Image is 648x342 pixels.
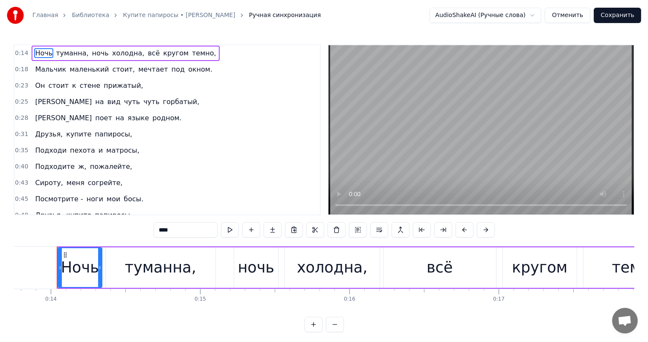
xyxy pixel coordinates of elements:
span: 0:43 [15,179,28,187]
span: 0:40 [15,162,28,171]
button: Сохранить [594,8,641,23]
span: 0:48 [15,211,28,220]
span: Посмотрите - [34,194,84,204]
a: Открытый чат [612,308,638,333]
span: Друзья, [34,210,64,220]
span: к [71,81,77,90]
div: 0:17 [493,296,505,303]
span: языке [127,113,150,123]
span: Друзья, [34,129,64,139]
span: 0:18 [15,65,28,74]
div: 0:15 [195,296,206,303]
span: папиросы, [94,210,133,220]
span: маленький [69,64,110,74]
span: стене [79,81,101,90]
nav: breadcrumb [32,11,321,20]
div: ночь [238,256,274,279]
span: Подходите [34,162,76,171]
span: 0:31 [15,130,28,139]
span: согрейте, [87,178,124,188]
span: [PERSON_NAME] [34,97,93,107]
span: окном. [187,64,213,74]
span: [PERSON_NAME] [34,113,93,123]
span: Сироту, [34,178,64,188]
a: Главная [32,11,58,20]
span: 0:25 [15,98,28,106]
span: 0:35 [15,146,28,155]
span: 0:28 [15,114,28,122]
button: Отменить [545,8,590,23]
span: мои [106,194,121,204]
span: купите [65,129,92,139]
span: ночь [91,48,110,58]
span: стоит, [112,64,136,74]
span: под [171,64,186,74]
span: пожалейте, [89,162,133,171]
span: туманна, [55,48,89,58]
div: 0:16 [344,296,355,303]
div: холодна, [297,256,368,279]
a: Купите папиросы • [PERSON_NAME] [123,11,235,20]
span: мечтает [137,64,169,74]
span: и [98,145,104,155]
span: на [94,97,105,107]
span: матросы, [105,145,140,155]
span: всё [147,48,160,58]
span: поет [94,113,113,123]
span: чуть [142,97,160,107]
span: на [115,113,125,123]
div: кругом [512,256,567,279]
div: Ночь [61,256,99,279]
span: меня [66,178,85,188]
span: прижатый, [103,81,144,90]
a: Библиотека [72,11,109,20]
span: чуть [123,97,141,107]
span: горбатый, [162,97,200,107]
span: темно, [191,48,217,58]
span: холодна, [111,48,145,58]
span: родном. [151,113,182,123]
span: ноги [86,194,104,204]
div: туманна, [125,256,196,279]
div: всё [427,256,453,279]
span: пехота [69,145,96,155]
span: 0:45 [15,195,28,203]
span: Он [34,81,46,90]
div: 0:14 [45,296,57,303]
span: Ручная синхронизация [249,11,321,20]
span: Подходи [34,145,67,155]
span: Ночь [34,48,53,58]
span: стоит [48,81,70,90]
span: купите [65,210,92,220]
span: Мальчик [34,64,67,74]
span: вид [107,97,122,107]
span: папиросы, [94,129,133,139]
span: ж, [77,162,87,171]
span: босы. [123,194,144,204]
span: 0:14 [15,49,28,58]
img: youka [7,7,24,24]
span: кругом [163,48,190,58]
span: 0:23 [15,81,28,90]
